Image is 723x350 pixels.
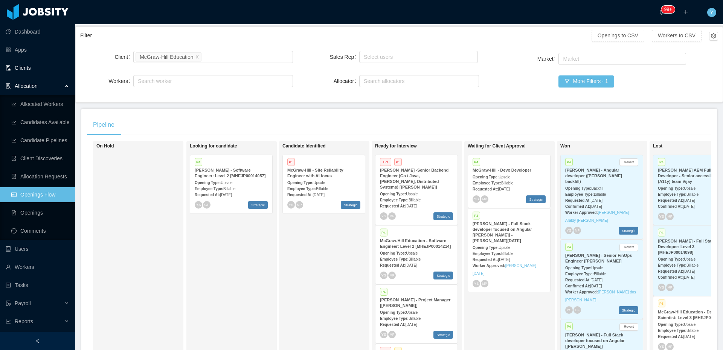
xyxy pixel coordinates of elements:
[195,187,223,191] strong: Employee Type:
[297,203,302,206] span: MP
[558,75,614,87] button: icon: filterMore Filters · 1
[287,193,313,197] strong: Requested At:
[565,290,636,302] a: [PERSON_NAME] dos [PERSON_NAME]
[96,143,202,149] h1: On Hold
[6,278,69,293] a: icon: profileTasks
[658,322,684,327] strong: Opening Type:
[565,168,622,184] strong: [PERSON_NAME] - Angular developer ([PERSON_NAME] backfill)
[658,239,716,255] strong: [PERSON_NAME] - Full Stack Developer: Level 3 [MHEJP00014098]
[195,55,199,59] i: icon: close
[406,192,418,196] span: Upsale
[6,301,11,306] i: icon: file-protect
[661,6,675,13] sup: 448
[561,54,565,63] input: Market
[473,158,480,166] span: P4
[11,169,69,184] a: icon: file-doneAllocation Requests
[565,272,594,276] strong: Employee Type:
[658,257,684,261] strong: Opening Type:
[473,246,499,250] strong: Opening Type:
[223,187,235,191] span: Billable
[563,55,678,63] div: Market
[565,192,594,196] strong: Employee Type:
[405,204,417,208] span: [DATE]
[658,229,665,236] span: P4
[433,212,453,220] span: Strategic
[114,54,133,60] label: Client
[468,143,573,149] h1: Waiting for Client Approval
[619,158,638,166] button: Revert
[565,278,590,282] strong: Requested At:
[658,329,686,333] strong: Employee Type:
[658,299,665,307] span: P3
[658,275,683,279] strong: Confirmed At:
[684,322,696,327] span: Upsale
[482,282,487,285] span: MP
[668,345,672,348] span: MP
[473,258,498,262] strong: Requested At:
[380,257,409,261] strong: Employee Type:
[15,300,31,306] span: Payroll
[380,168,448,189] strong: [PERSON_NAME] -Senior Backend Engineer (Go / Java, [PERSON_NAME], Distributed Systems) [[PERSON_N...
[287,158,295,166] span: P1
[375,143,480,149] h1: Ready for Interview
[565,243,573,251] span: P4
[658,198,683,203] strong: Requested At:
[80,29,592,43] div: Filter
[658,204,683,209] strong: Confirmed At:
[658,335,683,339] strong: Requested At:
[565,204,590,209] strong: Confirmed At:
[380,229,387,236] span: P4
[11,187,69,202] a: icon: idcardOpenings Flow
[381,332,386,336] span: YS
[683,275,694,279] span: [DATE]
[405,322,417,327] span: [DATE]
[6,259,69,275] a: icon: userWorkers
[381,214,386,218] span: YS
[380,198,409,202] strong: Employee Type:
[406,251,418,255] span: Upsale
[683,198,695,203] span: [DATE]
[652,30,702,42] button: Workers to CSV
[684,186,696,190] span: Upsale
[474,281,479,286] span: YS
[591,186,603,190] span: Backfill
[594,272,606,276] span: Billable
[316,187,328,191] span: Billable
[473,212,480,220] span: P4
[473,221,532,243] strong: [PERSON_NAME] - Full Stack developer focused on Angular [[PERSON_NAME]] - [PERSON_NAME][DATE]
[330,54,359,60] label: Sales Rep
[498,258,509,262] span: [DATE]
[361,52,366,61] input: Sales Rep
[380,251,406,255] strong: Opening Type:
[565,333,625,348] strong: [PERSON_NAME] - Full Stack developer focused on Angular [[PERSON_NAME]]
[473,252,501,256] strong: Employee Type:
[658,158,665,166] span: P4
[380,192,406,196] strong: Opening Type:
[590,278,602,282] span: [DATE]
[341,201,360,209] span: Strategic
[380,298,451,308] strong: [PERSON_NAME] - Project Manager [[PERSON_NAME]]
[565,284,590,288] strong: Confirmed At:
[565,253,632,263] strong: [PERSON_NAME] - Senior FinOps Engineer [[PERSON_NAME]]
[473,175,499,179] strong: Opening Type:
[590,204,602,209] span: [DATE]
[195,181,221,185] strong: Opening Type:
[364,53,470,61] div: Select users
[658,186,684,190] strong: Opening Type:
[659,9,664,15] i: icon: bell
[409,316,421,321] span: Billable
[683,9,688,15] i: icon: plus
[658,263,686,267] strong: Employee Type:
[565,322,573,330] span: P4
[473,181,501,185] strong: Employee Type:
[668,286,672,289] span: MP
[474,197,479,201] span: YS
[473,168,531,172] strong: McGraw-Hill - Devx Developer
[6,60,69,75] a: icon: auditClients
[566,308,571,312] span: YS
[221,181,232,185] span: Upsale
[565,290,598,294] strong: Worker Approved:
[287,181,313,185] strong: Opening Type:
[6,319,11,324] i: icon: line-chart
[683,204,694,209] span: [DATE]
